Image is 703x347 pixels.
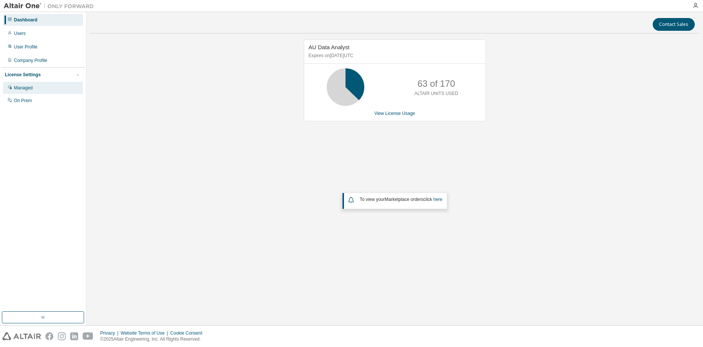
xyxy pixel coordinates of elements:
a: here [433,197,442,202]
div: Cookie Consent [170,330,207,336]
div: Company Profile [14,57,47,63]
div: Users [14,30,26,36]
img: instagram.svg [58,332,66,340]
div: Dashboard [14,17,38,23]
img: Altair One [4,2,98,10]
div: On Prem [14,98,32,104]
div: Privacy [100,330,121,336]
p: 63 of 170 [418,77,455,90]
p: ALTAIR UNITS USED [415,91,458,97]
img: youtube.svg [83,332,94,340]
span: AU Data Analyst [309,44,350,50]
a: View License Usage [374,111,415,116]
div: Managed [14,85,33,91]
img: facebook.svg [45,332,53,340]
div: License Settings [5,72,41,78]
span: To view your click [360,197,442,202]
button: Contact Sales [653,18,695,31]
p: Expires on [DATE] UTC [309,53,479,59]
img: altair_logo.svg [2,332,41,340]
p: © 2025 Altair Engineering, Inc. All Rights Reserved. [100,336,207,342]
em: Marketplace orders [385,197,424,202]
img: linkedin.svg [70,332,78,340]
div: Website Terms of Use [121,330,170,336]
div: User Profile [14,44,38,50]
